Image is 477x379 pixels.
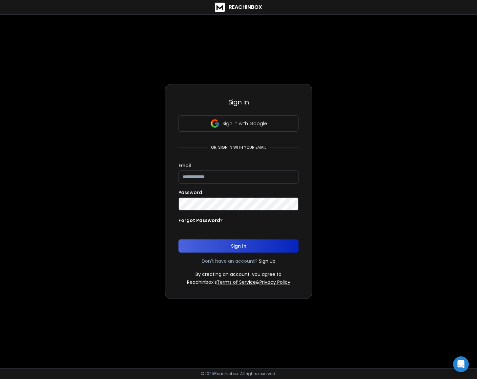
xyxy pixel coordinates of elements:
[229,3,262,11] h1: ReachInbox
[259,279,290,285] a: Privacy Policy
[178,115,299,132] button: Sign in with Google
[215,3,225,12] img: logo
[208,145,269,150] p: or, sign in with your email
[178,217,223,224] p: Forgot Password?
[453,356,469,372] div: Open Intercom Messenger
[259,258,276,264] a: Sign Up
[178,239,299,253] button: Sign In
[215,3,262,12] a: ReachInbox
[196,271,281,278] p: By creating an account, you agree to
[201,371,276,376] p: © 2025 Reachinbox. All rights reserved.
[202,258,258,264] p: Don't have an account?
[178,98,299,107] h3: Sign In
[178,190,202,195] label: Password
[178,163,191,168] label: Email
[217,279,256,285] a: Terms of Service
[187,279,290,285] p: ReachInbox's &
[222,120,267,127] p: Sign in with Google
